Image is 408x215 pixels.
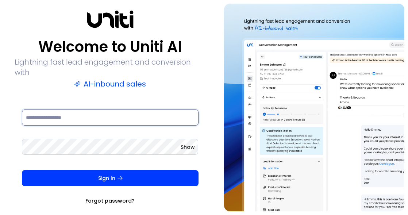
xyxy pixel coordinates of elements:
button: Sign In [22,170,199,186]
p: Lightning fast lead engagement and conversion with [15,57,206,77]
img: auth-hero.png [224,4,404,211]
p: Welcome to Uniti AI [38,38,182,55]
button: Show [181,143,195,151]
a: Forgot password? [85,197,135,204]
p: AI-inbound sales [74,79,146,89]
